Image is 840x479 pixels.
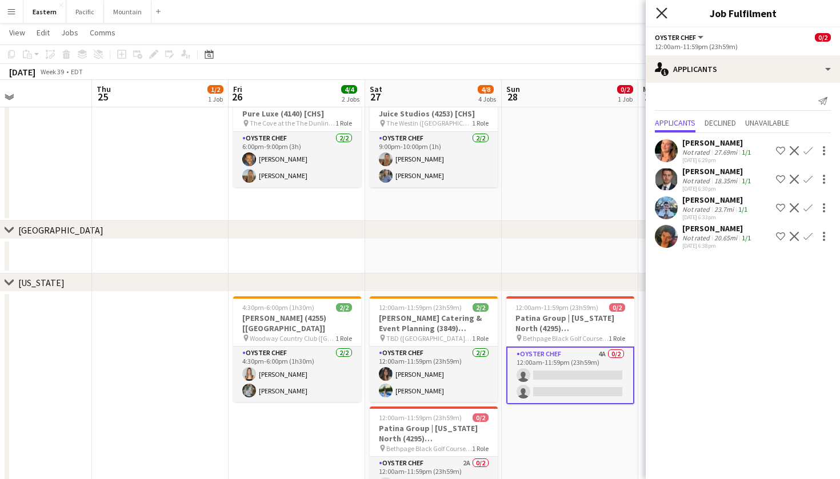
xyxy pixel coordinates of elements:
app-job-card: 9:00pm-10:00pm (1h)2/2Juice Studios (4253) [CHS] The Westin ([GEOGRAPHIC_DATA], [GEOGRAPHIC_DATA]... [370,92,498,187]
span: 25 [95,90,111,103]
span: 27 [368,90,382,103]
span: Oyster Chef [655,33,696,42]
span: Bethpage Black Golf Course (Farmingdale, [GEOGRAPHIC_DATA]) [523,334,609,343]
span: The Westin ([GEOGRAPHIC_DATA], [GEOGRAPHIC_DATA]) [386,119,472,127]
div: Not rated [682,205,712,214]
div: 1 Job [618,95,633,103]
span: Sun [506,84,520,94]
span: 1 Role [609,334,625,343]
h3: Patina Group | [US_STATE] North (4295) [[GEOGRAPHIC_DATA]] - TIME TBD (2 HOURS) [506,313,634,333]
h3: Job Fulfilment [646,6,840,21]
app-card-role: Oyster Chef2/212:00am-11:59pm (23h59m)[PERSON_NAME][PERSON_NAME] [370,347,498,402]
span: 2/2 [473,303,489,312]
span: Thu [97,84,111,94]
span: Fri [233,84,242,94]
div: [PERSON_NAME] [682,223,753,234]
span: Edit [37,27,50,38]
div: Not rated [682,148,712,156]
span: View [9,27,25,38]
span: 2/2 [336,303,352,312]
span: 28 [505,90,520,103]
div: 23.7mi [712,205,736,214]
span: 4/4 [341,85,357,94]
span: 26 [231,90,242,103]
span: 1/2 [207,85,223,94]
h3: [PERSON_NAME] Catering & Event Planning (3849) [[GEOGRAPHIC_DATA]] - TIME TBD (1 hour) [370,313,498,333]
span: Comms [90,27,115,38]
app-job-card: 12:00am-11:59pm (23h59m)2/2[PERSON_NAME] Catering & Event Planning (3849) [[GEOGRAPHIC_DATA]] - T... [370,296,498,402]
span: Unavailable [745,119,789,127]
div: 18.35mi [712,176,739,185]
app-job-card: 12:00am-11:59pm (23h59m)0/2Patina Group | [US_STATE] North (4295) [[GEOGRAPHIC_DATA]] - TIME TBD ... [506,296,634,404]
app-card-role: Oyster Chef4A0/212:00am-11:59pm (23h59m) [506,347,634,404]
app-card-role: Oyster Chef2/24:30pm-6:00pm (1h30m)[PERSON_NAME][PERSON_NAME] [233,347,361,402]
span: Applicants [655,119,695,127]
span: Week 39 [38,67,66,76]
span: 4:30pm-6:00pm (1h30m) [242,303,314,312]
button: Oyster Chef [655,33,705,42]
div: Not rated [682,176,712,185]
app-job-card: 6:00pm-9:00pm (3h)2/2Pure Luxe (4140) [CHS] The Cove at the The Dunlin ([PERSON_NAME][GEOGRAPHIC_... [233,92,361,187]
span: Mon [643,84,658,94]
a: Comms [85,25,120,40]
div: [US_STATE] [18,277,65,288]
div: [DATE] 6:38pm [682,242,753,249]
div: [DATE] 6:33pm [682,214,750,221]
div: 12:00am-11:59pm (23h59m) [655,42,831,51]
span: 0/2 [473,413,489,422]
span: The Cove at the The Dunlin ([PERSON_NAME][GEOGRAPHIC_DATA], [GEOGRAPHIC_DATA]) [250,119,335,127]
app-card-role: Oyster Chef2/26:00pm-9:00pm (3h)[PERSON_NAME][PERSON_NAME] [233,132,361,187]
div: 2 Jobs [342,95,359,103]
span: Declined [705,119,736,127]
span: 0/2 [617,85,633,94]
app-skills-label: 1/1 [742,234,751,242]
app-job-card: 4:30pm-6:00pm (1h30m)2/2[PERSON_NAME] (4255) [[GEOGRAPHIC_DATA]] Woodway Country Club ([GEOGRAPHI... [233,296,361,402]
span: TBD ([GEOGRAPHIC_DATA], [GEOGRAPHIC_DATA]) [386,334,472,343]
span: 0/2 [815,33,831,42]
span: 1 Role [472,444,489,453]
span: 1 Role [472,334,489,343]
div: [DATE] [9,66,35,78]
span: 4/8 [478,85,494,94]
span: 12:00am-11:59pm (23h59m) [515,303,598,312]
div: [PERSON_NAME] [682,195,750,205]
app-skills-label: 1/1 [738,205,747,214]
span: 1 Role [335,334,352,343]
div: EDT [71,67,83,76]
div: 27.69mi [712,148,739,156]
a: View [5,25,30,40]
div: 4 Jobs [478,95,496,103]
button: Eastern [23,1,66,23]
span: 1 Role [335,119,352,127]
div: [PERSON_NAME] [682,166,753,176]
h3: Juice Studios (4253) [CHS] [370,108,498,119]
div: [DATE] 6:30pm [682,185,753,192]
button: Mountain [104,1,151,23]
app-skills-label: 1/1 [742,176,751,185]
span: Sat [370,84,382,94]
h3: Patina Group | [US_STATE] North (4295) [[GEOGRAPHIC_DATA]] - TIME TBD (2 HOURS) [370,423,498,444]
h3: Pure Luxe (4140) [CHS] [233,108,361,119]
button: Pacific [66,1,104,23]
div: 1 Job [208,95,223,103]
span: 12:00am-11:59pm (23h59m) [379,413,462,422]
span: Bethpage Black Golf Course (Farmingdale, [GEOGRAPHIC_DATA]) [386,444,472,453]
span: 1 Role [472,119,489,127]
app-skills-label: 1/1 [742,148,751,156]
app-card-role: Oyster Chef2/29:00pm-10:00pm (1h)[PERSON_NAME][PERSON_NAME] [370,132,498,187]
span: Jobs [61,27,78,38]
div: Applicants [646,55,840,83]
div: [DATE] 6:29pm [682,156,753,164]
span: 0/2 [609,303,625,312]
div: Not rated [682,234,712,242]
span: 12:00am-11:59pm (23h59m) [379,303,462,312]
div: [PERSON_NAME] [682,138,753,148]
a: Jobs [57,25,83,40]
h3: [PERSON_NAME] (4255) [[GEOGRAPHIC_DATA]] [233,313,361,333]
div: [GEOGRAPHIC_DATA] [18,224,103,236]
